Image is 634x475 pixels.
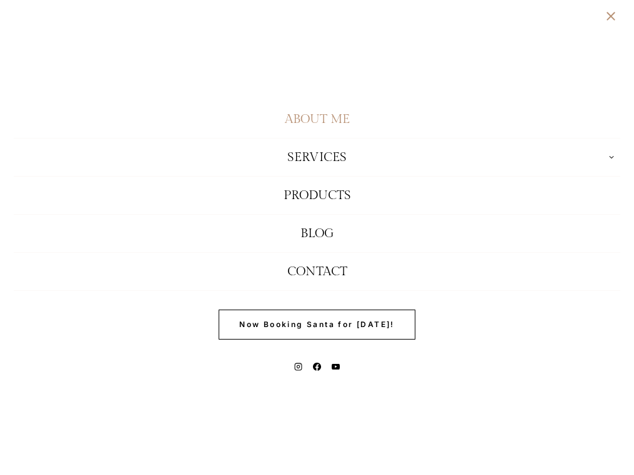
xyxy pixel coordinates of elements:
a: Instagram [290,358,307,375]
a: Contact [14,253,621,291]
a: Products [14,177,621,215]
a: About Me [14,100,621,139]
a: Facebook [309,358,325,375]
nav: Primary Mobile [14,100,621,291]
a: Blog [14,215,621,253]
a: Now Booking Santa for [DATE]! [219,310,415,340]
a: YouTube [327,358,344,375]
